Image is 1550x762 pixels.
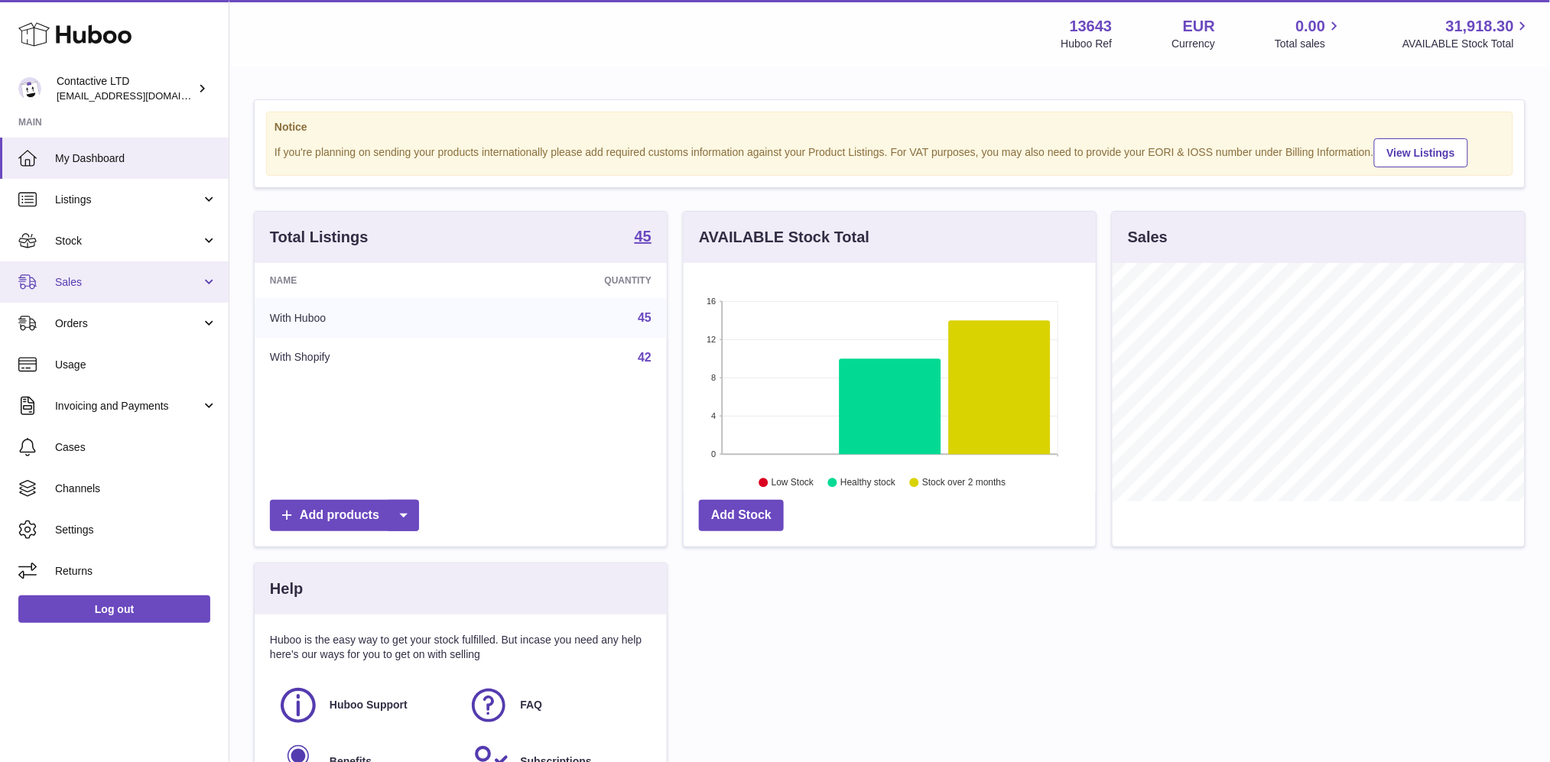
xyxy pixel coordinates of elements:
th: Name [255,263,477,298]
span: 31,918.30 [1446,16,1514,37]
span: FAQ [520,698,542,712]
span: Channels [55,482,217,496]
p: Huboo is the easy way to get your stock fulfilled. But incase you need any help here's our ways f... [270,633,652,662]
span: Sales [55,275,201,290]
span: Returns [55,564,217,579]
span: Orders [55,316,201,331]
span: Cases [55,440,217,455]
a: Add products [270,500,419,531]
th: Quantity [477,263,667,298]
div: If you're planning on sending your products internationally please add required customs informati... [275,136,1505,167]
div: Currency [1172,37,1216,51]
span: Huboo Support [330,698,408,712]
a: View Listings [1374,138,1468,167]
a: 45 [638,311,652,324]
a: 42 [638,351,652,364]
span: 0.00 [1296,16,1326,37]
strong: Notice [275,120,1505,135]
span: Stock [55,234,201,248]
strong: EUR [1183,16,1215,37]
span: Total sales [1275,37,1343,51]
span: Usage [55,358,217,372]
a: Add Stock [699,500,784,531]
span: [EMAIL_ADDRESS][DOMAIN_NAME] [57,89,225,102]
a: Huboo Support [278,685,453,726]
h3: AVAILABLE Stock Total [699,227,869,248]
div: Contactive LTD [57,74,194,103]
h3: Sales [1128,227,1168,248]
a: 31,918.30 AVAILABLE Stock Total [1402,16,1532,51]
td: With Huboo [255,298,477,338]
a: 0.00 Total sales [1275,16,1343,51]
text: Healthy stock [840,478,896,488]
h3: Total Listings [270,227,369,248]
text: Low Stock [772,478,814,488]
strong: 45 [635,229,652,244]
div: Huboo Ref [1061,37,1113,51]
span: Invoicing and Payments [55,399,201,413]
a: Log out [18,595,210,623]
h3: Help [270,579,303,599]
span: Listings [55,193,201,207]
text: 4 [711,411,716,420]
img: soul@SOWLhome.com [18,77,41,100]
text: Stock over 2 months [922,478,1006,488]
span: AVAILABLE Stock Total [1402,37,1532,51]
a: FAQ [468,685,643,726]
text: 8 [711,373,716,382]
span: My Dashboard [55,151,217,166]
text: 0 [711,449,716,459]
text: 16 [707,297,716,306]
text: 12 [707,335,716,344]
strong: 13643 [1070,16,1113,37]
span: Settings [55,523,217,537]
td: With Shopify [255,338,477,378]
a: 45 [635,229,652,247]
